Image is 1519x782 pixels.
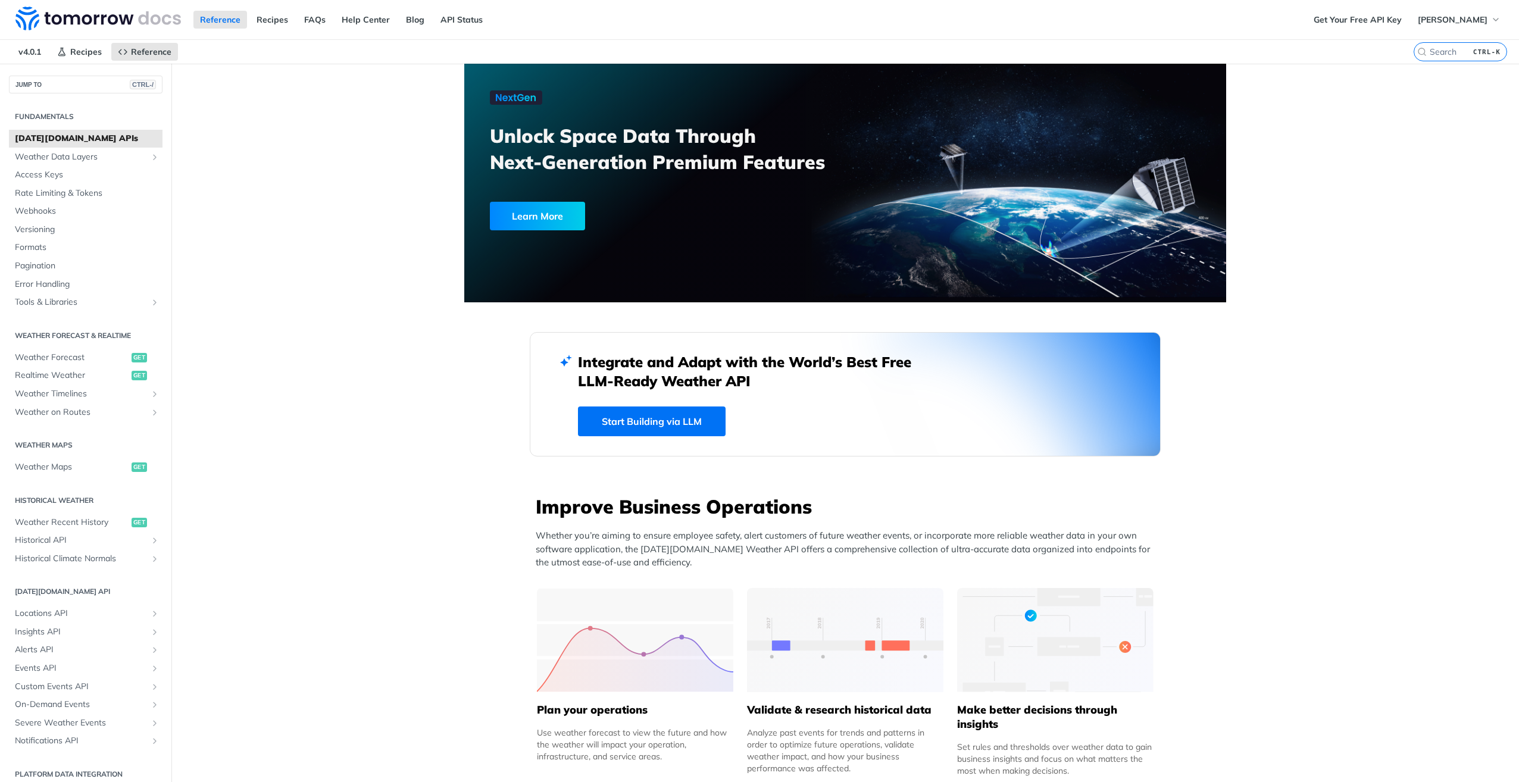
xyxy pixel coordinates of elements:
h2: [DATE][DOMAIN_NAME] API [9,586,162,597]
a: Weather TimelinesShow subpages for Weather Timelines [9,385,162,403]
div: Learn More [490,202,585,230]
button: Show subpages for Historical API [150,536,160,545]
a: Blog [399,11,431,29]
a: FAQs [298,11,332,29]
span: Webhooks [15,205,160,217]
h3: Improve Business Operations [536,493,1161,520]
a: Start Building via LLM [578,406,726,436]
span: [PERSON_NAME] [1418,14,1487,25]
button: JUMP TOCTRL-/ [9,76,162,93]
a: Custom Events APIShow subpages for Custom Events API [9,678,162,696]
kbd: CTRL-K [1470,46,1504,58]
a: Formats [9,239,162,257]
span: Realtime Weather [15,370,129,381]
a: Learn More [490,202,784,230]
span: Events API [15,662,147,674]
span: Rate Limiting & Tokens [15,187,160,199]
a: On-Demand EventsShow subpages for On-Demand Events [9,696,162,714]
span: Historical API [15,534,147,546]
a: Pagination [9,257,162,275]
img: 39565e8-group-4962x.svg [537,588,733,692]
a: Reference [111,43,178,61]
a: Get Your Free API Key [1307,11,1408,29]
div: Analyze past events for trends and patterns in order to optimize future operations, validate weat... [747,727,943,774]
span: Recipes [70,46,102,57]
span: On-Demand Events [15,699,147,711]
span: Alerts API [15,644,147,656]
button: Show subpages for Notifications API [150,736,160,746]
button: Show subpages for Locations API [150,609,160,618]
h5: Validate & research historical data [747,703,943,717]
a: Recipes [51,43,108,61]
img: NextGen [490,90,542,105]
a: Locations APIShow subpages for Locations API [9,605,162,623]
span: Pagination [15,260,160,272]
div: Use weather forecast to view the future and how the weather will impact your operation, infrastru... [537,727,733,762]
h3: Unlock Space Data Through Next-Generation Premium Features [490,123,858,175]
a: Versioning [9,221,162,239]
span: Weather on Routes [15,406,147,418]
span: get [132,353,147,362]
a: Error Handling [9,276,162,293]
a: Weather Recent Historyget [9,514,162,531]
a: Recipes [250,11,295,29]
a: Weather Mapsget [9,458,162,476]
h2: Historical Weather [9,495,162,506]
h2: Platform DATA integration [9,769,162,780]
a: Historical APIShow subpages for Historical API [9,531,162,549]
span: get [132,462,147,472]
span: Weather Maps [15,461,129,473]
a: Alerts APIShow subpages for Alerts API [9,641,162,659]
button: Show subpages for Historical Climate Normals [150,554,160,564]
a: Access Keys [9,166,162,184]
span: Error Handling [15,279,160,290]
span: Access Keys [15,169,160,181]
a: Reference [193,11,247,29]
span: Historical Climate Normals [15,553,147,565]
span: Versioning [15,224,160,236]
a: Weather on RoutesShow subpages for Weather on Routes [9,403,162,421]
span: Severe Weather Events [15,717,147,729]
button: Show subpages for On-Demand Events [150,700,160,709]
span: Tools & Libraries [15,296,147,308]
a: Notifications APIShow subpages for Notifications API [9,732,162,750]
span: [DATE][DOMAIN_NAME] APIs [15,133,160,145]
button: Show subpages for Alerts API [150,645,160,655]
a: Severe Weather EventsShow subpages for Severe Weather Events [9,714,162,732]
span: get [132,371,147,380]
h2: Fundamentals [9,111,162,122]
p: Whether you’re aiming to ensure employee safety, alert customers of future weather events, or inc... [536,529,1161,570]
a: Realtime Weatherget [9,367,162,384]
a: Weather Forecastget [9,349,162,367]
span: Notifications API [15,735,147,747]
span: Custom Events API [15,681,147,693]
button: Show subpages for Weather Data Layers [150,152,160,162]
a: API Status [434,11,489,29]
button: Show subpages for Events API [150,664,160,673]
span: Formats [15,242,160,254]
h5: Plan your operations [537,703,733,717]
span: Insights API [15,626,147,638]
span: get [132,518,147,527]
button: Show subpages for Weather on Routes [150,408,160,417]
a: Rate Limiting & Tokens [9,184,162,202]
a: Events APIShow subpages for Events API [9,659,162,677]
span: Reference [131,46,171,57]
h2: Weather Forecast & realtime [9,330,162,341]
button: Show subpages for Custom Events API [150,682,160,692]
div: Set rules and thresholds over weather data to gain business insights and focus on what matters th... [957,741,1154,777]
a: Insights APIShow subpages for Insights API [9,623,162,641]
img: a22d113-group-496-32x.svg [957,588,1154,692]
span: CTRL-/ [130,80,156,89]
a: Help Center [335,11,396,29]
a: [DATE][DOMAIN_NAME] APIs [9,130,162,148]
h5: Make better decisions through insights [957,703,1154,731]
a: Webhooks [9,202,162,220]
img: Tomorrow.io Weather API Docs [15,7,181,30]
h2: Weather Maps [9,440,162,451]
button: [PERSON_NAME] [1411,11,1507,29]
a: Weather Data LayersShow subpages for Weather Data Layers [9,148,162,166]
span: Weather Forecast [15,352,129,364]
button: Show subpages for Severe Weather Events [150,718,160,728]
span: v4.0.1 [12,43,48,61]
